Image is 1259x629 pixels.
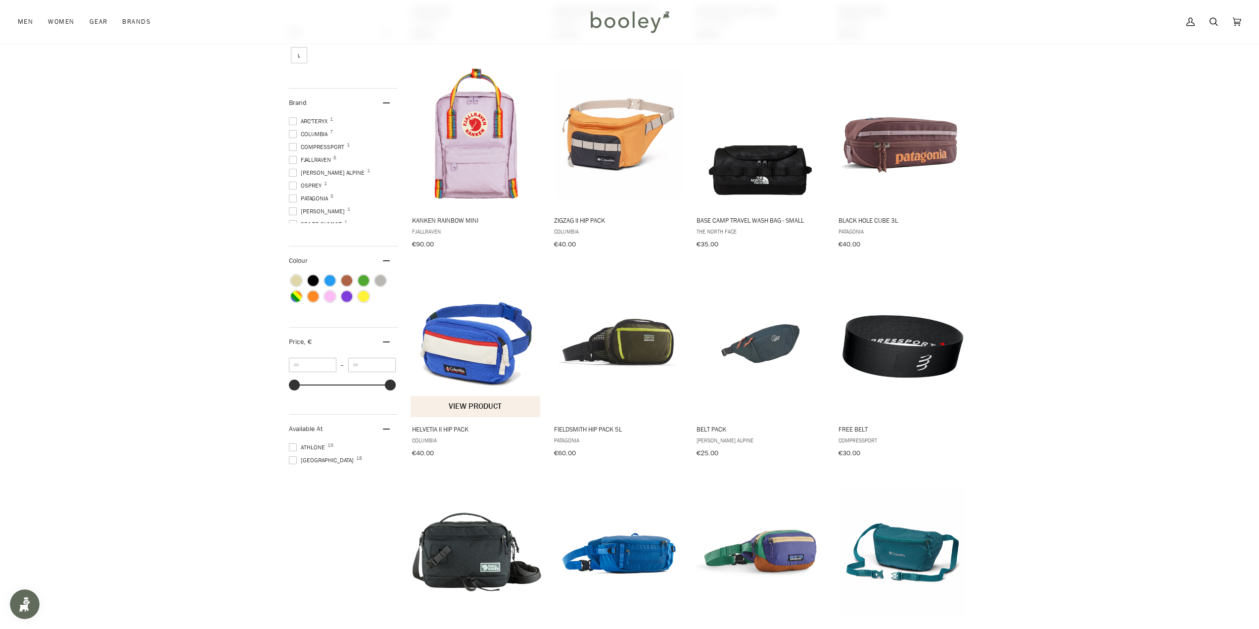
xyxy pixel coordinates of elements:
span: Colour: Beige [291,275,302,286]
span: Colour: Multicolour [291,291,302,302]
span: €40.00 [554,240,576,249]
span: Osprey [289,181,325,190]
span: Colour: Blue [325,275,335,286]
span: 1 [347,143,350,147]
span: 1 [347,207,350,212]
span: Colour: Yellow [358,291,369,302]
span: 5 [330,194,333,199]
img: Patagonia Black Hole Waist Pack 5L Vessel Blue - Booley Galway [553,487,684,618]
span: Gear [90,17,108,27]
span: [GEOGRAPHIC_DATA] [289,456,357,465]
button: View product [411,396,541,417]
span: €60.00 [554,448,576,458]
span: Free Belt [839,425,967,434]
span: 1 [344,220,347,225]
span: €25.00 [697,448,718,458]
span: Athlone [289,443,328,452]
span: 1 [324,181,327,186]
span: €35.00 [697,240,718,249]
span: €90.00 [412,240,434,249]
span: [PERSON_NAME] Alpine [697,436,825,444]
span: Sea to Summit [289,220,345,229]
a: Belt Pack [695,269,826,461]
span: The North Face [697,227,825,236]
span: [PERSON_NAME] Alpine [289,168,368,177]
span: Columbia [289,130,330,139]
span: Patagonia [839,227,967,236]
img: Lowe Alpine Belt Pack Orion Blue - Booley Galway [695,278,826,409]
span: 18 [356,456,362,461]
span: Colour: Grey [375,275,386,286]
img: Columbia Zigzag II Hip Pack Sunstone / Shark - Booley Galway [553,68,684,199]
span: Colour: Purple [341,291,352,302]
span: Patagonia [554,436,682,444]
span: Size: L [291,47,307,63]
img: Patagonia Terravia Mini Hip Pack Solstice Purple - Booley Galway [695,487,826,618]
span: Black Hole Cube 3L [839,216,967,225]
span: Colour: Black [308,275,319,286]
span: Price [289,337,312,346]
img: Columbia Lightweight Packable Hip Pack River Blue - Booley Galway [837,487,968,618]
span: Women [48,17,74,27]
span: €40.00 [412,448,434,458]
span: Arc'teryx [289,117,330,126]
span: Patagonia [289,194,331,203]
span: Helvetia II Hip Pack [412,425,540,434]
a: Helvetia II Hip Pack [411,269,542,461]
span: 19 [327,443,333,448]
span: Columbia [412,436,540,444]
span: Base Camp Travel Wash Bag - Small [697,216,825,225]
span: Colour: Brown [341,275,352,286]
img: Fjallraven Vardag Shoulder Bag 6L Coal Black - Booley Galway [411,487,542,618]
span: Brand [289,98,307,107]
img: Fjallraven Kanken Rainbow Mini Pastel Lavender / Rainbow Pattern - Booley Galway [411,68,542,199]
span: Colour: Pink [325,291,335,302]
span: – [336,361,348,369]
input: Maximum value [348,358,396,372]
span: Colour [289,256,315,265]
span: 6 [333,155,336,160]
span: Belt Pack [697,425,825,434]
span: Fjallraven [289,155,334,164]
span: 1 [367,168,370,173]
a: Zigzag II Hip Pack [553,60,684,252]
span: Columbia [554,227,682,236]
img: Patagonia Fieldsmith Hip Pack 5L Pine Needle Green - Booley Galway [553,278,684,409]
img: Booley [586,7,673,36]
span: Available At [289,424,323,434]
img: Free Belt [837,275,968,411]
span: COMPRESSPORT [289,143,347,151]
span: Colour: Orange [308,291,319,302]
span: 1 [330,117,333,122]
span: [PERSON_NAME] [289,207,348,216]
img: The North Face Base Camp Travel Wash Bag - Small TNF Black / TNF White / NPF - Booley Galway [695,68,826,199]
span: 7 [330,130,333,135]
iframe: Button to open loyalty program pop-up [10,589,40,619]
span: €30.00 [839,448,860,458]
a: Base Camp Travel Wash Bag - Small [695,60,826,252]
span: Men [18,17,33,27]
img: Patagonia Black Hole Cube 3L Dulse Mauve - Booley Galway [837,68,968,199]
input: Minimum value [289,358,336,372]
span: Brands [122,17,151,27]
a: Fieldsmith Hip Pack 5L [553,269,684,461]
a: Kanken Rainbow Mini [411,60,542,252]
span: Fjallraven [412,227,540,236]
span: Colour: Green [358,275,369,286]
span: , € [304,337,312,346]
a: Black Hole Cube 3L [837,60,968,252]
span: COMPRESSPORT [839,436,967,444]
span: Kanken Rainbow Mini [412,216,540,225]
span: Fieldsmith Hip Pack 5L [554,425,682,434]
a: Free Belt [837,269,968,461]
span: Zigzag II Hip Pack [554,216,682,225]
span: €40.00 [839,240,860,249]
